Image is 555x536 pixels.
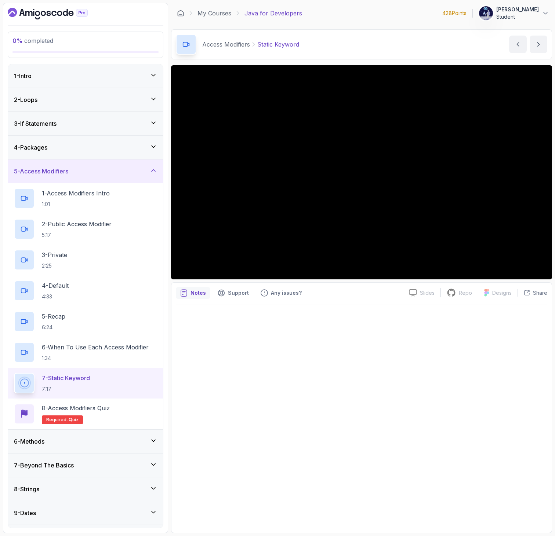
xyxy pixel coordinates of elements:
[8,501,163,525] button: 9-Dates
[442,10,467,17] p: 428 Points
[8,430,163,453] button: 6-Methods
[8,477,163,501] button: 8-Strings
[492,289,512,297] p: Designs
[42,385,90,393] p: 7:17
[8,454,163,477] button: 7-Beyond The Basics
[171,65,552,279] iframe: 7 - Static Keyword
[530,36,547,53] button: next content
[42,250,67,259] p: 3 - Private
[42,312,65,321] p: 5 - Recap
[8,8,105,19] a: Dashboard
[420,289,435,297] p: Slides
[42,293,69,300] p: 4:33
[14,119,57,128] h3: 3 - If Statements
[14,250,157,270] button: 3-Private2:25
[518,289,547,297] button: Share
[14,509,36,517] h3: 9 - Dates
[42,201,110,208] p: 1:01
[244,9,302,18] p: Java for Developers
[271,289,302,297] p: Any issues?
[197,9,231,18] a: My Courses
[8,64,163,88] button: 1-Intro
[42,404,110,412] p: 8 - Access Modifiers Quiz
[8,88,163,111] button: 2-Loops
[14,404,157,424] button: 8-Access Modifiers QuizRequired-quiz
[42,262,67,269] p: 2:25
[496,6,539,13] p: [PERSON_NAME]
[8,136,163,159] button: 4-Packages
[46,417,69,423] span: Required-
[42,324,65,331] p: 6:24
[14,373,157,393] button: 7-Static Keyword7:17
[69,417,79,423] span: quiz
[42,281,69,290] p: 4 - Default
[42,220,112,228] p: 2 - Public Access Modifier
[14,311,157,332] button: 5-Recap6:24
[14,219,157,239] button: 2-Public Access Modifier5:17
[12,37,53,44] span: completed
[509,36,527,53] button: previous content
[496,13,539,21] p: Student
[14,95,37,104] h3: 2 - Loops
[14,342,157,363] button: 6-When To Use Each Access Modifier1:34
[14,188,157,209] button: 1-Access Modifiers Intro1:01
[14,437,44,446] h3: 6 - Methods
[533,289,547,297] p: Share
[8,112,163,135] button: 3-If Statements
[191,289,206,297] p: Notes
[202,40,250,49] p: Access Modifiers
[42,189,110,198] p: 1 - Access Modifiers Intro
[42,355,149,362] p: 1:34
[213,287,253,299] button: Support button
[14,167,68,176] h3: 5 - Access Modifiers
[176,287,210,299] button: notes button
[479,6,493,20] img: user profile image
[42,231,112,239] p: 5:17
[257,40,299,49] p: Static Keyword
[42,343,149,352] p: 6 - When To Use Each Access Modifier
[14,143,47,152] h3: 4 - Packages
[479,6,549,21] button: user profile image[PERSON_NAME]Student
[42,374,90,382] p: 7 - Static Keyword
[14,485,39,493] h3: 8 - Strings
[12,37,23,44] span: 0 %
[256,287,306,299] button: Feedback button
[14,71,32,80] h3: 1 - Intro
[228,289,249,297] p: Support
[8,159,163,183] button: 5-Access Modifiers
[177,10,184,17] a: Dashboard
[14,461,74,470] h3: 7 - Beyond The Basics
[459,289,472,297] p: Repo
[14,280,157,301] button: 4-Default4:33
